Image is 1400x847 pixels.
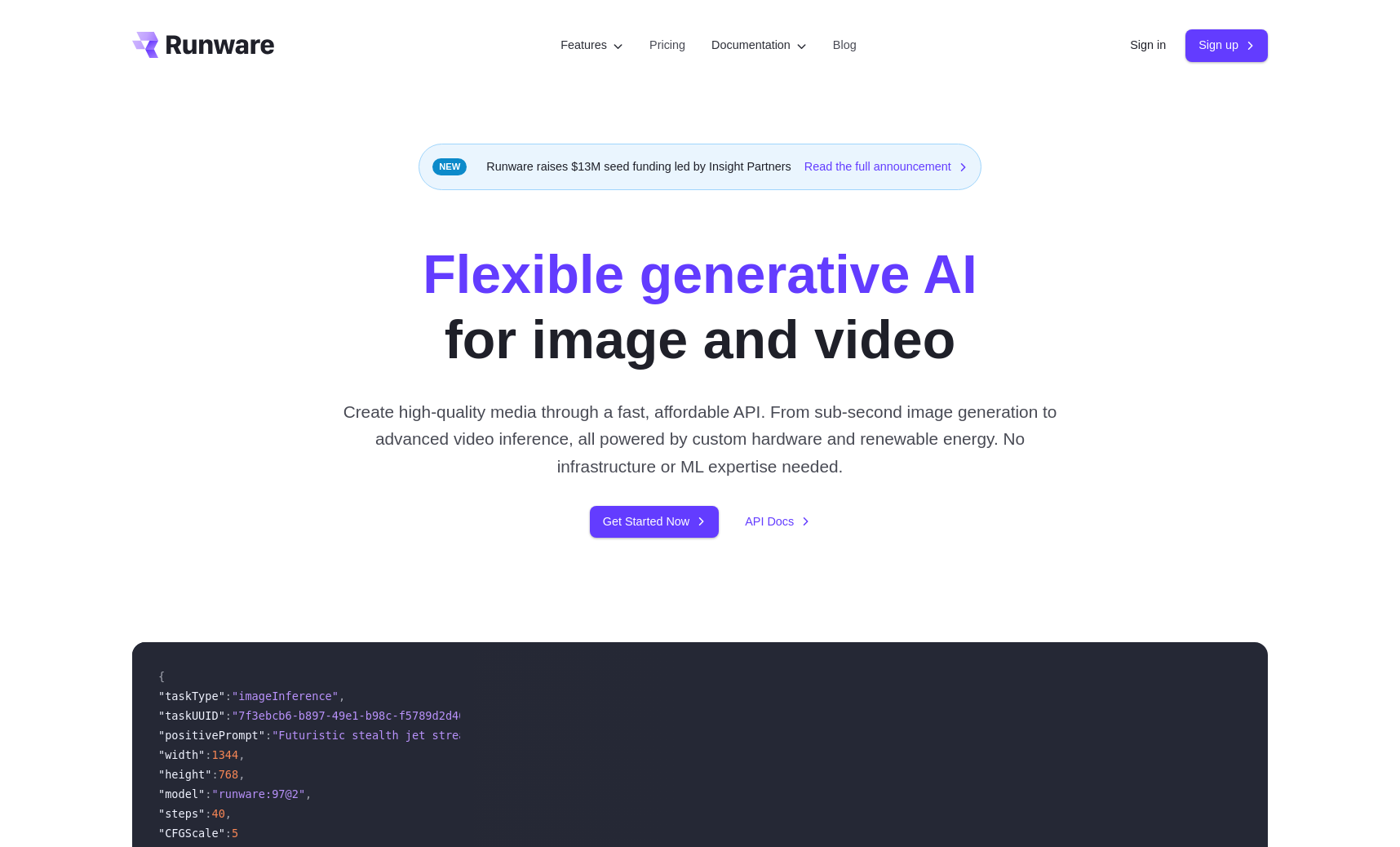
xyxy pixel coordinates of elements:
span: , [238,748,245,761]
h1: for image and video [423,242,977,372]
span: "Futuristic stealth jet streaking through a neon-lit cityscape with glowing purple exhaust" [272,729,879,742]
span: : [205,748,211,761]
span: 1344 [211,748,238,761]
span: "CFGScale" [158,827,225,840]
span: , [225,807,232,820]
a: Sign in [1130,36,1166,55]
span: "runware:97@2" [211,787,305,800]
a: Read the full announcement [804,157,968,176]
span: : [205,787,211,800]
a: API Docs [745,512,810,531]
span: "taskUUID" [158,709,225,722]
span: , [238,768,245,781]
a: Sign up [1185,29,1268,61]
span: { [158,670,165,683]
span: : [265,729,272,742]
span: "model" [158,787,205,800]
p: Create high-quality media through a fast, affordable API. From sub-second image generation to adv... [337,398,1064,480]
span: "7f3ebcb6-b897-49e1-b98c-f5789d2d40d7" [232,709,485,722]
span: : [225,827,232,840]
span: "imageInference" [232,690,339,703]
div: Runware raises $13M seed funding led by Insight Partners [419,144,981,190]
span: : [205,807,211,820]
span: 5 [232,827,238,840]
span: , [339,690,345,703]
span: , [305,787,312,800]
span: "width" [158,748,205,761]
a: Get Started Now [590,506,719,538]
a: Blog [833,36,857,55]
span: "taskType" [158,690,225,703]
a: Go to / [132,32,274,58]
label: Documentation [711,36,807,55]
span: 768 [219,768,239,781]
a: Pricing [649,36,685,55]
span: "positivePrompt" [158,729,265,742]
span: : [225,709,232,722]
label: Features [560,36,623,55]
span: "steps" [158,807,205,820]
span: "height" [158,768,211,781]
span: : [211,768,218,781]
span: 40 [211,807,224,820]
span: : [225,690,232,703]
strong: Flexible generative AI [423,244,977,304]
